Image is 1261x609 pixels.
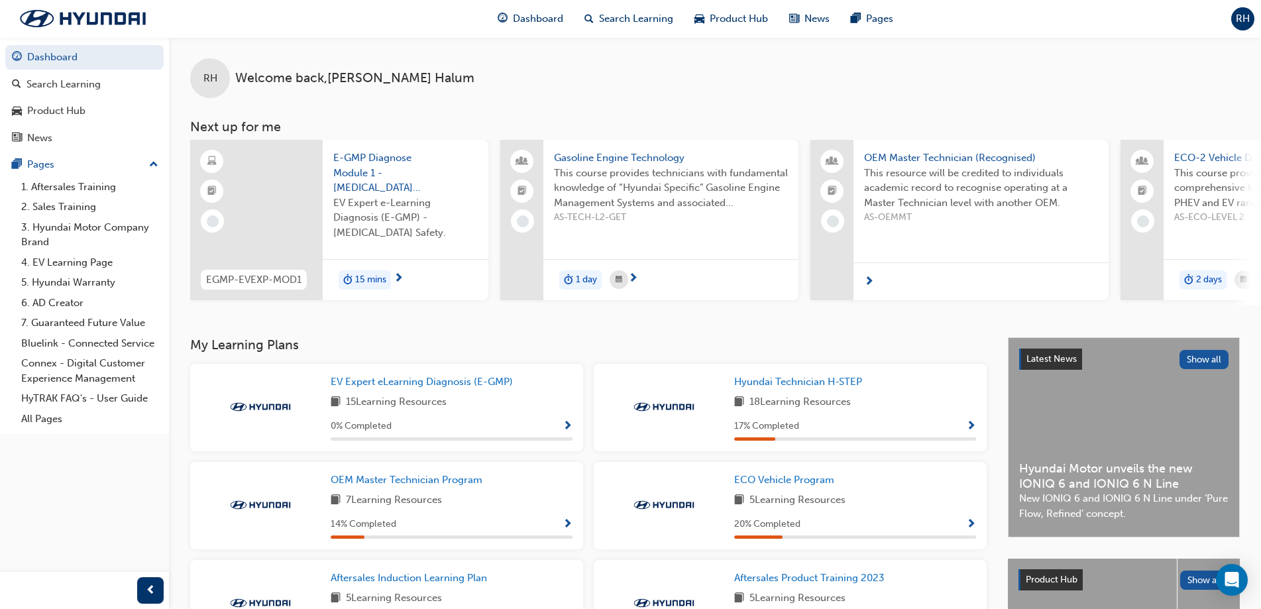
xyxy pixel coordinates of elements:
[16,388,164,409] a: HyTRAK FAQ's - User Guide
[7,5,159,32] a: Trak
[206,272,302,288] span: EGMP-EVEXP-MOD1
[12,159,22,171] span: pages-icon
[554,166,788,211] span: This course provides technicians with fundamental knowledge of “Hyundai Specific” Gasoline Engine...
[16,197,164,217] a: 2. Sales Training
[1019,491,1229,521] span: New IONIQ 6 and IONIQ 6 N Line under ‘Pure Flow, Refined’ concept.
[16,252,164,273] a: 4. EV Learning Page
[599,11,673,27] span: Search Learning
[5,99,164,123] a: Product Hub
[749,394,851,411] span: 18 Learning Resources
[331,571,492,586] a: Aftersales Induction Learning Plan
[5,152,164,177] button: Pages
[331,590,341,607] span: book-icon
[1019,349,1229,370] a: Latest NewsShow all
[749,590,846,607] span: 5 Learning Resources
[5,45,164,70] a: Dashboard
[1236,11,1250,27] span: RH
[564,272,573,289] span: duration-icon
[734,474,834,486] span: ECO Vehicle Program
[734,472,840,488] a: ECO Vehicle Program
[1026,353,1077,364] span: Latest News
[16,333,164,354] a: Bluelink - Connected Service
[828,183,837,200] span: booktick-icon
[207,215,219,227] span: learningRecordVerb_NONE-icon
[1231,7,1254,30] button: RH
[16,313,164,333] a: 7. Guaranteed Future Value
[694,11,704,27] span: car-icon
[207,153,217,170] span: learningResourceType_ELEARNING-icon
[498,11,508,27] span: guage-icon
[518,183,527,200] span: booktick-icon
[16,293,164,313] a: 6. AD Creator
[16,409,164,429] a: All Pages
[5,72,164,97] a: Search Learning
[866,11,893,27] span: Pages
[1008,337,1240,537] a: Latest NewsShow allHyundai Motor unveils the new IONIQ 6 and IONIQ 6 N LineNew IONIQ 6 and IONIQ ...
[563,519,573,531] span: Show Progress
[203,71,217,86] span: RH
[840,5,904,32] a: pages-iconPages
[346,492,442,509] span: 7 Learning Resources
[27,157,54,172] div: Pages
[331,492,341,509] span: book-icon
[1019,461,1229,491] span: Hyundai Motor unveils the new IONIQ 6 and IONIQ 6 N Line
[563,516,573,533] button: Show Progress
[828,153,837,170] span: people-icon
[16,353,164,388] a: Connex - Digital Customer Experience Management
[864,150,1098,166] span: OEM Master Technician (Recognised)
[827,215,839,227] span: learningRecordVerb_NONE-icon
[346,590,442,607] span: 5 Learning Resources
[169,119,1261,135] h3: Next up for me
[864,276,874,288] span: next-icon
[16,217,164,252] a: 3. Hyundai Motor Company Brand
[394,273,404,285] span: next-icon
[851,11,861,27] span: pages-icon
[355,272,386,288] span: 15 mins
[966,519,976,531] span: Show Progress
[343,272,353,289] span: duration-icon
[864,210,1098,225] span: AS-OEMMT
[1018,569,1229,590] a: Product HubShow all
[710,11,768,27] span: Product Hub
[734,376,862,388] span: Hyundai Technician H-STEP
[12,79,21,91] span: search-icon
[12,133,22,144] span: news-icon
[224,498,297,512] img: Trak
[333,195,478,241] span: EV Expert e-Learning Diagnosis (E-GMP) - [MEDICAL_DATA] Safety.
[235,71,474,86] span: Welcome back , [PERSON_NAME] Halum
[563,421,573,433] span: Show Progress
[333,150,478,195] span: E-GMP Diagnose Module 1 - [MEDICAL_DATA] Safety
[810,140,1109,300] a: OEM Master Technician (Recognised)This resource will be credited to individuals academic record t...
[554,210,788,225] span: AS-TECH-L2-GET
[1138,183,1147,200] span: booktick-icon
[734,394,744,411] span: book-icon
[1179,350,1229,369] button: Show all
[513,11,563,27] span: Dashboard
[584,11,594,27] span: search-icon
[1180,571,1230,590] button: Show all
[331,572,487,584] span: Aftersales Induction Learning Plan
[331,374,518,390] a: EV Expert eLearning Diagnosis (E-GMP)
[628,498,700,512] img: Trak
[734,419,799,434] span: 17 % Completed
[331,376,513,388] span: EV Expert eLearning Diagnosis (E-GMP)
[500,140,798,300] a: Gasoline Engine TechnologyThis course provides technicians with fundamental knowledge of “Hyundai...
[190,337,987,353] h3: My Learning Plans
[346,394,447,411] span: 15 Learning Resources
[146,582,156,599] span: prev-icon
[1138,153,1147,170] span: people-icon
[563,418,573,435] button: Show Progress
[12,52,22,64] span: guage-icon
[517,215,529,227] span: learningRecordVerb_NONE-icon
[628,400,700,414] img: Trak
[149,156,158,174] span: up-icon
[16,272,164,293] a: 5. Hyundai Warranty
[779,5,840,32] a: news-iconNews
[734,572,885,584] span: Aftersales Product Training 2023
[734,492,744,509] span: book-icon
[966,516,976,533] button: Show Progress
[616,272,622,288] span: calendar-icon
[331,419,392,434] span: 0 % Completed
[734,571,890,586] a: Aftersales Product Training 2023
